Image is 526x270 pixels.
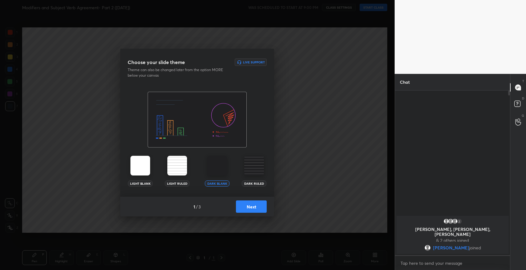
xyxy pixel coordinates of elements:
[443,218,449,224] img: default.png
[447,218,453,224] img: default.png
[165,180,189,187] div: Light Ruled
[395,215,510,255] div: grid
[148,92,247,148] img: darkThemeBanner.f801bae7.svg
[167,156,187,175] img: lightRuledTheme.002cd57a.svg
[244,156,264,175] img: darkRuledTheme.359fb5fd.svg
[456,218,462,224] div: 2
[193,204,195,210] h4: 1
[395,74,415,90] p: Chat
[400,227,505,237] p: [PERSON_NAME], [PERSON_NAME], [PERSON_NAME]
[522,96,524,101] p: D
[469,245,481,250] span: joined
[130,156,150,175] img: lightTheme.5bb83c5b.svg
[128,58,185,66] h3: Choose your slide theme
[243,61,265,64] h6: Live Support
[400,238,505,243] p: & 2 others joined
[522,79,524,83] p: T
[207,156,227,175] img: darkTheme.aa1caeba.svg
[198,204,201,210] h4: 3
[128,67,227,78] p: Theme can also be changed later from the option MORE below your canvas
[128,180,153,187] div: Light Blank
[433,245,469,250] span: [PERSON_NAME]
[522,113,524,118] p: G
[236,200,267,213] button: Next
[452,218,458,224] img: default.png
[242,180,266,187] div: Dark Ruled
[205,180,229,187] div: Dark Blank
[424,245,430,251] img: default.png
[196,204,198,210] h4: /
